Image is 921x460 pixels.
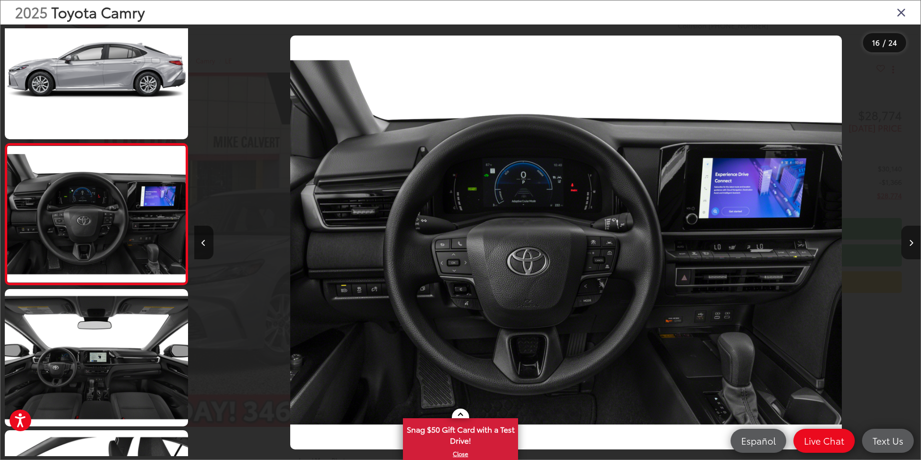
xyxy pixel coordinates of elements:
span: / [882,39,886,46]
span: 2025 [15,1,47,22]
img: 2025 Toyota Camry LE [5,146,187,282]
span: Snag $50 Gift Card with a Test Drive! [404,419,517,448]
a: Español [731,429,786,453]
img: 2025 Toyota Camry LE [3,288,189,428]
img: 2025 Toyota Camry LE [3,0,189,141]
button: Next image [901,226,921,259]
i: Close gallery [897,6,906,18]
span: Text Us [868,435,908,447]
a: Text Us [862,429,914,453]
button: Previous image [194,226,213,259]
span: 16 [872,37,880,48]
span: Español [736,435,780,447]
img: 2025 Toyota Camry LE [290,36,842,449]
span: Toyota Camry [51,1,145,22]
a: Live Chat [793,429,855,453]
span: Live Chat [799,435,849,447]
span: 24 [888,37,897,48]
